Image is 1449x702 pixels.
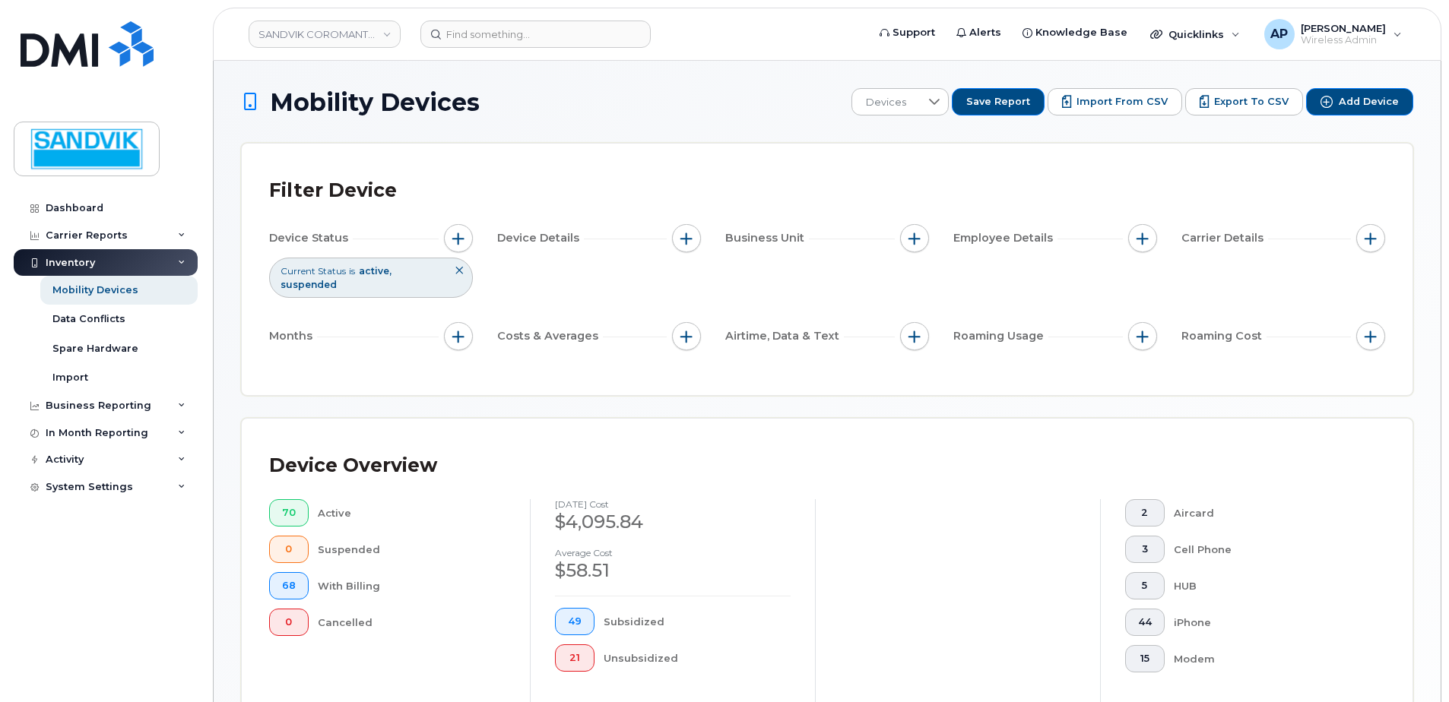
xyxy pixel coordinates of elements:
[1174,499,1362,526] div: Aircard
[1138,653,1152,665] span: 15
[282,543,296,555] span: 0
[604,608,791,635] div: Subsidized
[1125,609,1165,636] button: 44
[269,609,309,636] button: 0
[1185,88,1303,115] button: Export to CSV
[1174,645,1362,672] div: Modem
[953,230,1057,246] span: Employee Details
[555,499,791,509] h4: [DATE] cost
[497,230,584,246] span: Device Details
[952,88,1045,115] button: Save Report
[555,608,595,635] button: 49
[269,230,353,246] span: Device Status
[555,558,791,583] div: $58.51
[281,264,346,277] span: Current Status
[269,328,317,344] span: Months
[497,328,603,344] span: Costs & Averages
[1306,88,1413,115] button: Add Device
[568,615,582,628] span: 49
[1076,95,1168,109] span: Import from CSV
[568,652,582,664] span: 21
[555,548,791,558] h4: Average cost
[1174,609,1362,636] div: iPhone
[269,499,309,526] button: 70
[1181,230,1268,246] span: Carrier Details
[1048,88,1182,115] button: Import from CSV
[1138,580,1152,592] span: 5
[1181,328,1267,344] span: Roaming Cost
[282,507,296,519] span: 70
[282,616,296,628] span: 0
[269,446,437,485] div: Device Overview
[269,536,309,563] button: 0
[281,279,337,290] span: suspended
[359,265,392,277] span: active
[1125,572,1165,599] button: 5
[318,536,506,563] div: Suspended
[1174,536,1362,563] div: Cell Phone
[555,509,791,535] div: $4,095.84
[1138,543,1152,555] span: 3
[1138,616,1152,628] span: 44
[349,264,355,277] span: is
[604,644,791,672] div: Unsubsidized
[555,644,595,672] button: 21
[1174,572,1362,599] div: HUB
[1125,536,1165,563] button: 3
[1339,95,1399,109] span: Add Device
[1125,645,1165,672] button: 15
[270,89,480,115] span: Mobility Devices
[725,230,809,246] span: Business Unit
[269,171,397,210] div: Filter Device
[1125,499,1165,526] button: 2
[1214,95,1289,109] span: Export to CSV
[318,609,506,636] div: Cancelled
[1138,507,1152,519] span: 2
[282,580,296,592] span: 68
[852,89,920,116] span: Devices
[318,499,506,526] div: Active
[966,95,1030,109] span: Save Report
[953,328,1048,344] span: Roaming Usage
[318,572,506,599] div: With Billing
[269,572,309,599] button: 68
[725,328,844,344] span: Airtime, Data & Text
